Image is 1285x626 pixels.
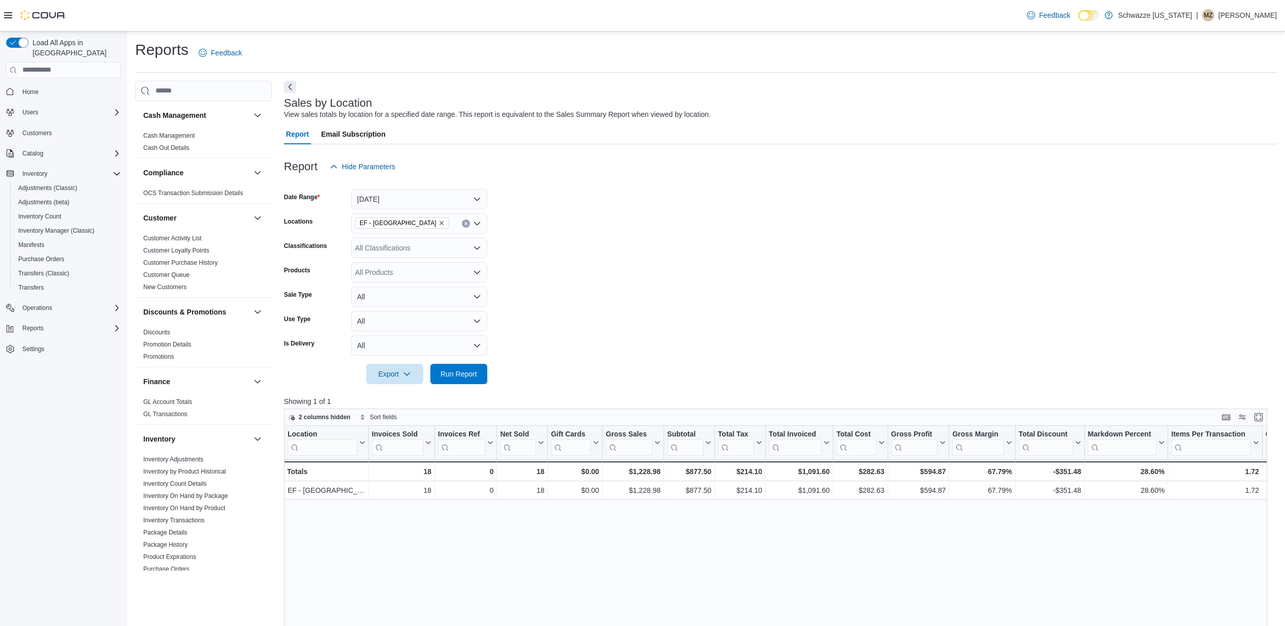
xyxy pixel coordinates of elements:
[143,271,190,278] a: Customer Queue
[2,301,125,315] button: Operations
[2,167,125,181] button: Inventory
[14,182,81,194] a: Adjustments (Classic)
[143,283,186,291] span: New Customers
[288,429,365,455] button: Location
[143,353,174,360] a: Promotions
[473,220,481,228] button: Open list of options
[284,161,318,173] h3: Report
[351,287,487,307] button: All
[288,429,357,455] div: Location
[18,198,70,206] span: Adjustments (beta)
[18,85,121,98] span: Home
[551,484,599,496] div: $0.00
[135,40,189,60] h1: Reports
[135,396,272,424] div: Finance
[952,465,1012,478] div: 67.79%
[372,429,431,455] button: Invoices Sold
[143,329,170,336] a: Discounts
[285,411,355,423] button: 2 columns hidden
[500,484,544,496] div: 18
[143,144,190,152] span: Cash Out Details
[1171,484,1259,496] div: 1.72
[143,467,226,476] span: Inventory by Product Historical
[836,429,876,439] div: Total Cost
[18,184,77,192] span: Adjustments (Classic)
[10,209,125,224] button: Inventory Count
[326,156,399,177] button: Hide Parameters
[372,429,423,439] div: Invoices Sold
[1023,5,1074,25] a: Feedback
[143,328,170,336] span: Discounts
[252,109,264,121] button: Cash Management
[143,110,249,120] button: Cash Management
[606,429,652,455] div: Gross Sales
[14,281,121,294] span: Transfers
[143,455,203,463] span: Inventory Adjustments
[143,377,170,387] h3: Finance
[143,468,226,475] a: Inventory by Product Historical
[366,364,423,384] button: Export
[500,429,536,439] div: Net Sold
[143,480,207,488] span: Inventory Count Details
[195,43,246,63] a: Feedback
[551,429,591,455] div: Gift Card Sales
[22,129,52,137] span: Customers
[1220,411,1232,423] button: Keyboard shortcuts
[1196,9,1198,21] p: |
[14,225,121,237] span: Inventory Manager (Classic)
[143,144,190,151] a: Cash Out Details
[438,220,445,226] button: Remove EF - South Boulder from selection in this group
[1018,429,1073,439] div: Total Discount
[1018,429,1081,455] button: Total Discount
[438,465,493,478] div: 0
[143,307,249,317] button: Discounts & Promotions
[438,429,485,439] div: Invoices Ref
[10,238,125,252] button: Manifests
[143,434,175,444] h3: Inventory
[18,168,121,180] span: Inventory
[1204,9,1212,21] span: MZ
[143,247,209,254] a: Customer Loyalty Points
[321,124,386,144] span: Email Subscription
[143,398,192,406] span: GL Account Totals
[2,84,125,99] button: Home
[143,377,249,387] button: Finance
[1088,484,1165,496] div: 28.60%
[143,341,192,348] a: Promotion Details
[143,246,209,255] span: Customer Loyalty Points
[1088,429,1156,439] div: Markdown Percent
[18,168,51,180] button: Inventory
[143,505,225,512] a: Inventory On Hand by Product
[14,210,66,223] a: Inventory Count
[252,167,264,179] button: Compliance
[370,413,397,421] span: Sort fields
[211,48,242,58] span: Feedback
[143,528,187,537] span: Package Details
[284,315,310,323] label: Use Type
[299,413,351,421] span: 2 columns hidden
[143,168,249,178] button: Compliance
[143,553,196,561] span: Product Expirations
[1118,9,1192,21] p: Schwazze [US_STATE]
[2,321,125,335] button: Reports
[143,213,249,223] button: Customer
[372,364,417,384] span: Export
[1088,429,1156,455] div: Markdown Percent
[22,170,47,178] span: Inventory
[1236,411,1248,423] button: Display options
[606,484,661,496] div: $1,228.98
[143,189,243,197] span: OCS Transaction Submission Details
[252,212,264,224] button: Customer
[769,429,822,455] div: Total Invoiced
[441,369,477,379] span: Run Report
[14,253,69,265] a: Purchase Orders
[143,340,192,349] span: Promotion Details
[606,429,652,439] div: Gross Sales
[143,410,187,418] span: GL Transactions
[143,516,205,524] span: Inventory Transactions
[18,147,47,160] button: Catalog
[18,343,48,355] a: Settings
[135,453,272,604] div: Inventory
[18,255,65,263] span: Purchase Orders
[718,429,762,455] button: Total Tax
